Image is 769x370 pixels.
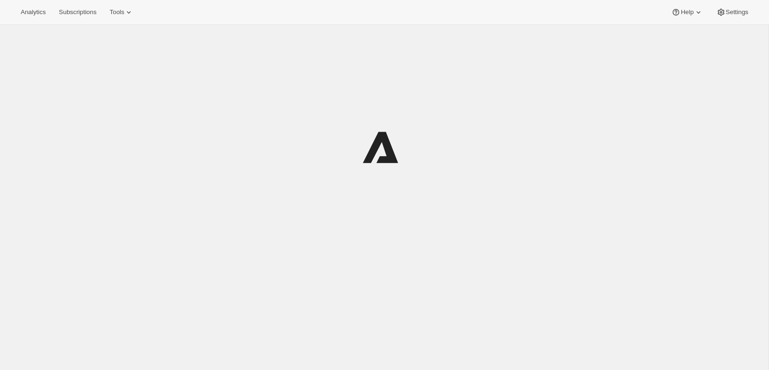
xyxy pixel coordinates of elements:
button: Tools [104,6,139,19]
button: Subscriptions [53,6,102,19]
button: Help [666,6,708,19]
button: Settings [711,6,754,19]
span: Tools [110,8,124,16]
button: Analytics [15,6,51,19]
span: Help [681,8,693,16]
span: Subscriptions [59,8,96,16]
span: Settings [726,8,748,16]
span: Analytics [21,8,46,16]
